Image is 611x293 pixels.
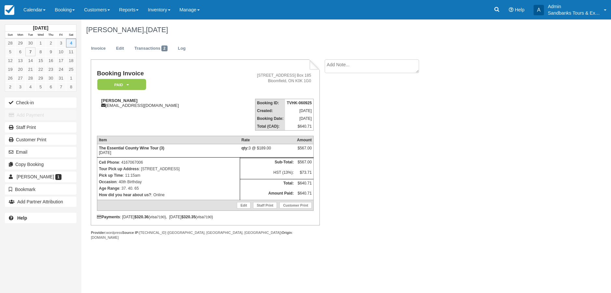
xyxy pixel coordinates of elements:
[35,83,46,91] a: 5
[548,10,600,16] p: Sandbanks Tours & Experiences
[56,47,66,56] a: 10
[25,56,35,65] a: 14
[5,147,76,157] button: Email
[5,65,15,74] a: 19
[204,215,211,219] small: 7190
[97,215,314,219] div: : [DATE] (visa ), [DATE] (visa )
[35,32,46,39] th: Wed
[56,83,66,91] a: 7
[241,146,249,150] strong: qty
[534,5,544,15] div: A
[134,215,148,219] strong: $320.36
[99,192,238,198] p: : Online
[285,107,313,115] td: [DATE]
[285,122,313,131] td: $640.71
[35,65,46,74] a: 22
[99,166,238,172] p: : [STREET_ADDRESS]
[161,45,168,51] span: 2
[255,107,285,115] th: Created:
[56,65,66,74] a: 24
[56,32,66,39] th: Fri
[25,83,35,91] a: 4
[5,122,76,133] a: Staff Print
[25,32,35,39] th: Tue
[66,47,76,56] a: 11
[5,172,76,182] a: [PERSON_NAME] 1
[173,42,191,55] a: Log
[146,26,168,34] span: [DATE]
[5,32,15,39] th: Sun
[295,136,314,144] th: Amount
[129,42,172,55] a: Transactions2
[97,215,120,219] strong: Payments
[279,202,312,209] a: Customer Print
[56,74,66,83] a: 31
[17,215,27,221] b: Help
[97,144,240,158] td: [DATE]
[15,39,25,47] a: 29
[5,39,15,47] a: 28
[5,134,76,145] a: Customer Print
[99,160,119,165] strong: Cell Phone
[46,83,56,91] a: 6
[295,189,314,200] td: $640.71
[97,136,240,144] th: Item
[297,146,312,156] div: $567.00
[5,110,76,120] button: Add Payment
[15,74,25,83] a: 27
[97,79,146,90] em: Paid
[15,56,25,65] a: 13
[240,136,295,144] th: Rate
[66,65,76,74] a: 25
[91,231,106,235] strong: Provider:
[99,180,116,184] strong: Occasion
[5,5,14,15] img: checkfront-main-nav-mini-logo.png
[509,7,513,12] i: Help
[5,83,15,91] a: 2
[35,39,46,47] a: 1
[46,47,56,56] a: 9
[35,56,46,65] a: 15
[287,101,312,105] strong: TVHK-060925
[99,146,164,150] strong: The Essential County Wine Tour (3)
[5,159,76,170] button: Copy Booking
[255,122,285,131] th: Total (CAD):
[285,115,313,122] td: [DATE]
[25,74,35,83] a: 28
[46,32,56,39] th: Thu
[122,231,139,235] strong: Source IP:
[5,97,76,108] button: Check-in
[25,47,35,56] a: 7
[5,197,76,207] button: Add Partner Attribution
[99,186,119,191] strong: Age Range
[15,32,25,39] th: Mon
[5,213,76,223] a: Help
[240,158,295,168] th: Sub-Total:
[66,83,76,91] a: 8
[5,56,15,65] a: 12
[157,215,165,219] small: 7190
[255,115,285,122] th: Booking Date:
[35,74,46,83] a: 29
[97,98,223,108] div: [EMAIL_ADDRESS][DOMAIN_NAME]
[46,65,56,74] a: 23
[25,39,35,47] a: 30
[86,26,535,34] h1: [PERSON_NAME],
[66,74,76,83] a: 1
[46,56,56,65] a: 16
[25,65,35,74] a: 21
[15,83,25,91] a: 3
[240,169,295,179] td: HST (13%):
[515,7,524,12] span: Help
[101,98,138,103] strong: [PERSON_NAME]
[255,99,285,107] th: Booking ID:
[240,179,295,189] th: Total:
[295,158,314,168] td: $567.00
[111,42,129,55] a: Edit
[15,47,25,56] a: 6
[99,172,238,179] p: : 11:15am
[99,167,139,171] strong: Tour Pick up Address
[548,3,600,10] p: Admin
[66,39,76,47] a: 4
[56,56,66,65] a: 17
